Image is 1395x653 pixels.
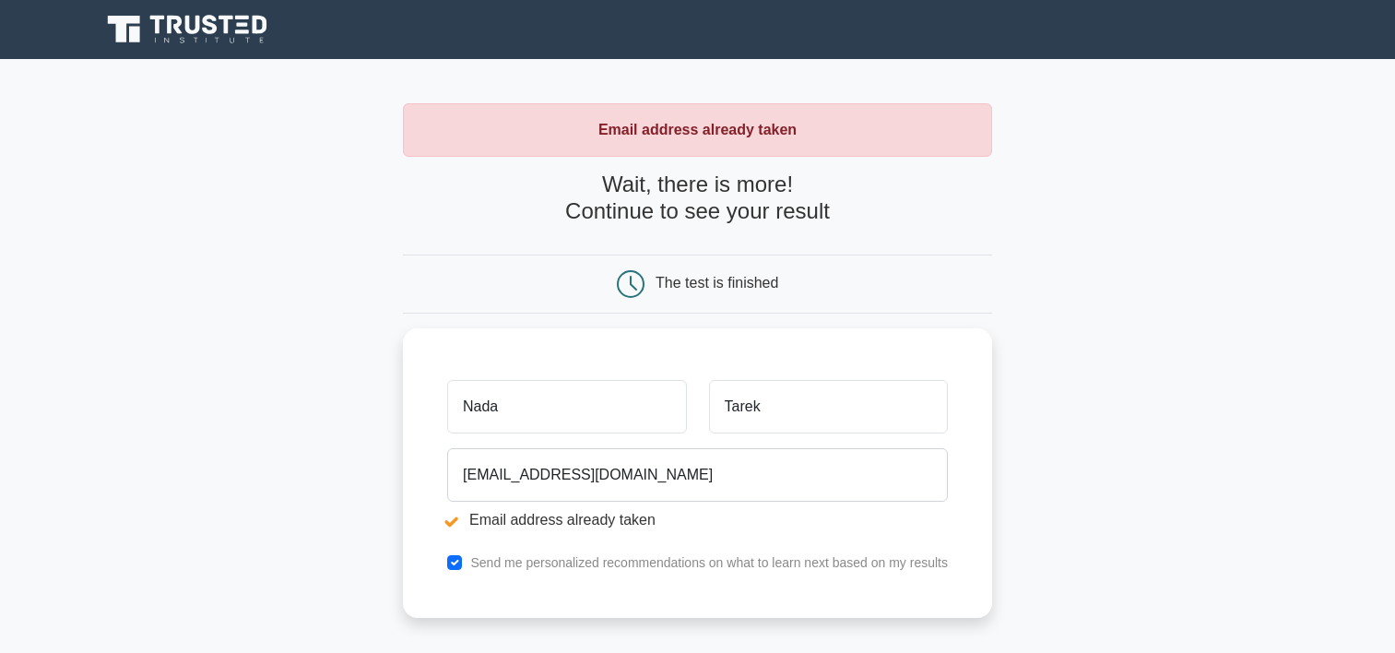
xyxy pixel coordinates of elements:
label: Send me personalized recommendations on what to learn next based on my results [470,555,948,570]
li: Email address already taken [447,509,948,531]
input: First name [447,380,686,433]
input: Email [447,448,948,502]
input: Last name [709,380,948,433]
strong: Email address already taken [598,122,797,137]
div: The test is finished [656,275,778,291]
h4: Wait, there is more! Continue to see your result [403,172,992,225]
